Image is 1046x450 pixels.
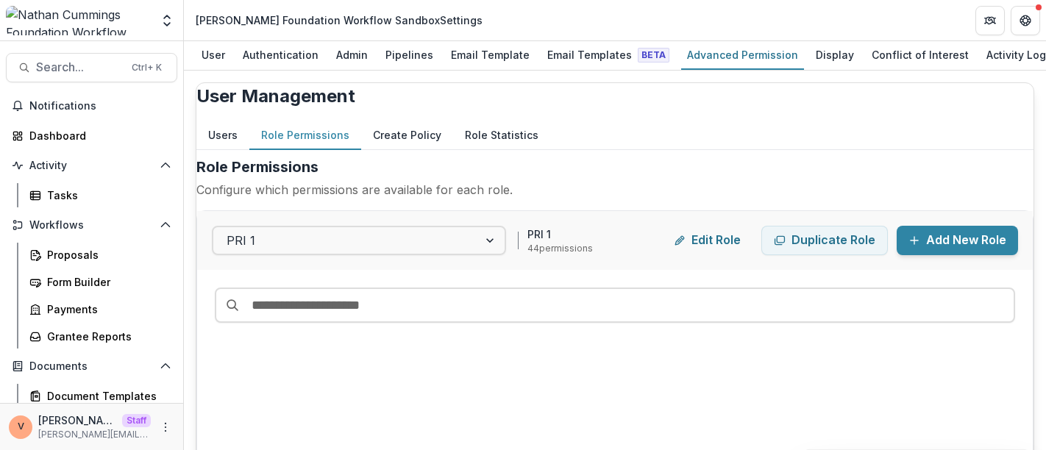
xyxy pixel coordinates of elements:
button: Open Activity [6,154,177,177]
div: Email Template [445,44,536,65]
button: Duplicate Role [761,226,888,255]
a: Form Builder [24,270,177,294]
div: Dashboard [29,128,166,143]
button: Get Help [1011,6,1040,35]
a: Grantee Reports [24,324,177,349]
div: Email Templates [541,44,675,65]
div: Form Builder [47,274,166,290]
a: Display [810,41,860,70]
div: Ctrl + K [129,60,165,76]
a: User [196,41,231,70]
a: Conflict of Interest [866,41,975,70]
a: Pipelines [380,41,439,70]
div: Pipelines [380,44,439,65]
button: Open Documents [6,354,177,378]
button: More [157,418,174,436]
a: Dashboard [6,124,177,148]
div: Conflict of Interest [866,44,975,65]
img: Nathan Cummings Foundation Workflow Sandbox logo [6,6,151,35]
a: Email Templates Beta [541,41,675,70]
div: Admin [330,44,374,65]
div: Authentication [237,44,324,65]
span: Search... [36,60,123,74]
div: Payments [47,301,166,317]
h2: Role Permissions [196,156,1033,178]
a: Proposals [24,243,177,267]
p: PRI 1 [527,226,551,242]
a: Advanced Permission [681,41,804,70]
p: [PERSON_NAME] [38,413,116,428]
span: Workflows [29,219,154,232]
button: Notifications [6,94,177,118]
span: Activity [29,160,154,172]
div: Tasks [47,187,166,203]
span: Beta [638,48,669,63]
a: Authentication [237,41,324,70]
nav: breadcrumb [190,10,488,31]
button: Role Statistics [453,121,550,150]
div: Advanced Permission [681,44,804,65]
button: Open Workflows [6,213,177,237]
p: Configure which permissions are available for each role. [196,181,1033,199]
div: Grantee Reports [47,329,166,344]
a: Document Templates [24,384,177,408]
p: User Management [196,83,1033,110]
button: Users [196,121,249,150]
button: Add New Role [897,226,1018,255]
div: Proposals [47,247,166,262]
p: Staff [122,414,151,427]
p: 44 permission s [527,242,593,255]
a: Payments [24,297,177,321]
p: [PERSON_NAME][EMAIL_ADDRESS][DOMAIN_NAME] [38,428,151,441]
div: [PERSON_NAME] Foundation Workflow Sandbox Settings [196,12,483,28]
button: Edit Role [662,226,753,255]
a: Email Template [445,41,536,70]
a: Admin [330,41,374,70]
a: Tasks [24,183,177,207]
span: Documents [29,360,154,373]
span: Notifications [29,100,171,113]
div: Display [810,44,860,65]
button: Open entity switcher [157,6,177,35]
div: User [196,44,231,65]
div: Document Templates [47,388,166,404]
div: Venkat [18,422,24,432]
button: Role Permissions [249,121,361,150]
button: Search... [6,53,177,82]
button: Create Policy [361,121,453,150]
button: Partners [975,6,1005,35]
